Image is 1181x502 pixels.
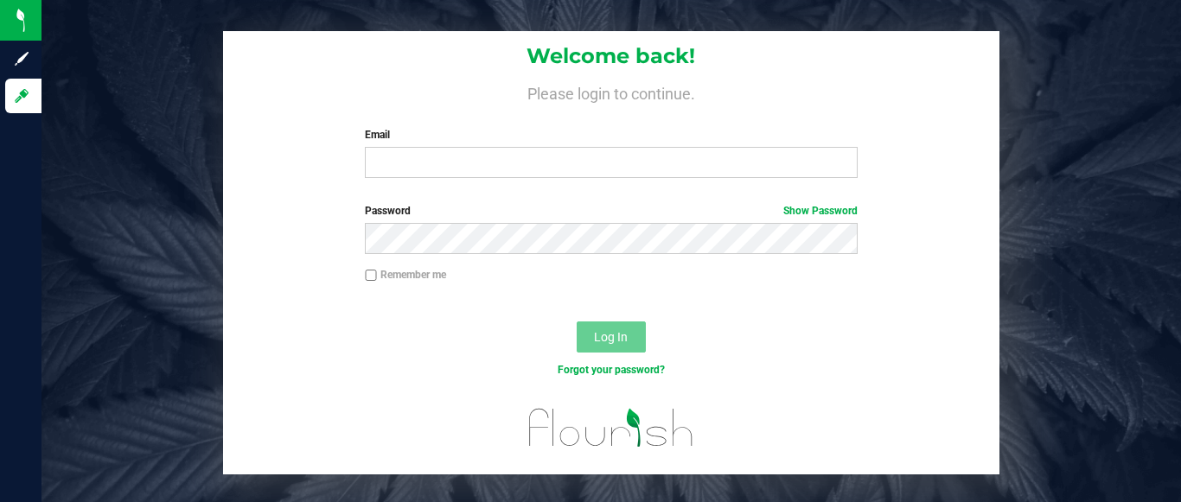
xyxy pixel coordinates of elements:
h4: Please login to continue. [223,82,1000,103]
a: Show Password [783,205,858,217]
label: Email [365,127,857,143]
img: flourish_logo.svg [514,397,709,459]
h1: Welcome back! [223,45,1000,67]
inline-svg: Log in [13,87,30,105]
span: Log In [594,330,628,344]
button: Log In [577,321,646,353]
span: Password [365,205,411,217]
a: Forgot your password? [558,364,665,376]
input: Remember me [365,270,377,282]
inline-svg: Sign up [13,50,30,67]
label: Remember me [365,267,446,283]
